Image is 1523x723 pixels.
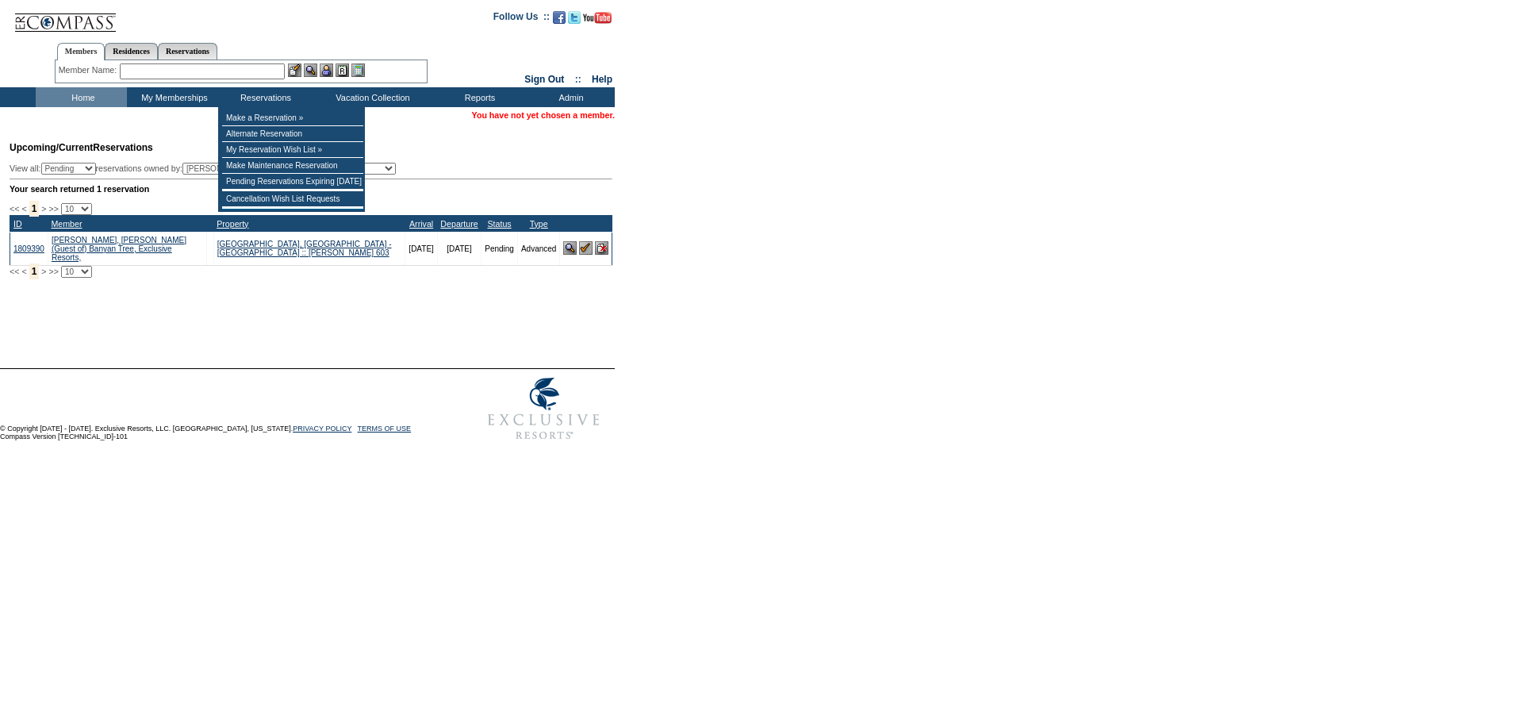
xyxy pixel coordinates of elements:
span: << [10,204,19,213]
a: Subscribe to our YouTube Channel [583,16,612,25]
span: :: [575,74,581,85]
a: Follow us on Twitter [568,16,581,25]
img: Follow us on Twitter [568,11,581,24]
td: My Reservation Wish List » [222,142,363,158]
a: Type [530,219,548,229]
div: View all: reservations owned by: [10,163,403,175]
a: Departure [440,219,478,229]
span: Upcoming/Current [10,142,93,153]
td: [DATE] [405,232,437,265]
td: My Memberships [127,87,218,107]
a: PRIVACY POLICY [293,425,351,433]
span: < [21,267,26,276]
a: Arrival [409,219,433,229]
td: Home [36,87,127,107]
td: Admin [524,87,615,107]
span: << [10,267,19,276]
a: [PERSON_NAME], [PERSON_NAME] (Guest of) Banyan Tree, Exclusive Resorts, [52,236,186,262]
td: Reports [432,87,524,107]
a: Property [217,219,248,229]
td: Advanced [517,232,559,265]
a: Sign Out [524,74,564,85]
img: Subscribe to our YouTube Channel [583,12,612,24]
a: Help [592,74,612,85]
span: You have not yet chosen a member. [472,110,615,120]
span: > [41,267,46,276]
span: > [41,204,46,213]
img: b_calculator.gif [351,63,365,77]
a: TERMS OF USE [358,425,412,433]
td: Make a Reservation » [222,110,363,126]
span: 1 [29,201,40,217]
img: Become our fan on Facebook [553,11,566,24]
td: Make Maintenance Reservation [222,158,363,174]
td: Pending Reservations Expiring [DATE] [222,174,363,190]
a: 1809390 [13,244,44,253]
img: View [304,63,317,77]
a: Status [487,219,511,229]
td: Cancellation Wish List Requests [222,191,363,207]
span: Reservations [10,142,153,153]
a: Member [51,219,82,229]
a: Reservations [158,43,217,60]
img: Confirm Reservation [579,241,593,255]
a: Residences [105,43,158,60]
div: Member Name: [59,63,120,77]
a: [GEOGRAPHIC_DATA], [GEOGRAPHIC_DATA] - [GEOGRAPHIC_DATA] :: [PERSON_NAME] 603 [217,240,392,257]
div: Your search returned 1 reservation [10,184,612,194]
img: Reservations [336,63,349,77]
a: Become our fan on Facebook [553,16,566,25]
td: [DATE] [437,232,481,265]
img: Impersonate [320,63,333,77]
span: >> [48,204,58,213]
span: 1 [29,263,40,279]
td: Vacation Collection [309,87,432,107]
td: Pending [481,232,518,265]
a: ID [13,219,22,229]
img: Exclusive Resorts [473,369,615,448]
td: Reservations [218,87,309,107]
td: Follow Us :: [493,10,550,29]
img: Cancel Reservation [595,241,608,255]
span: >> [48,267,58,276]
img: View Reservation [563,241,577,255]
img: b_edit.gif [288,63,301,77]
a: Members [57,43,105,60]
td: Alternate Reservation [222,126,363,142]
span: < [21,204,26,213]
